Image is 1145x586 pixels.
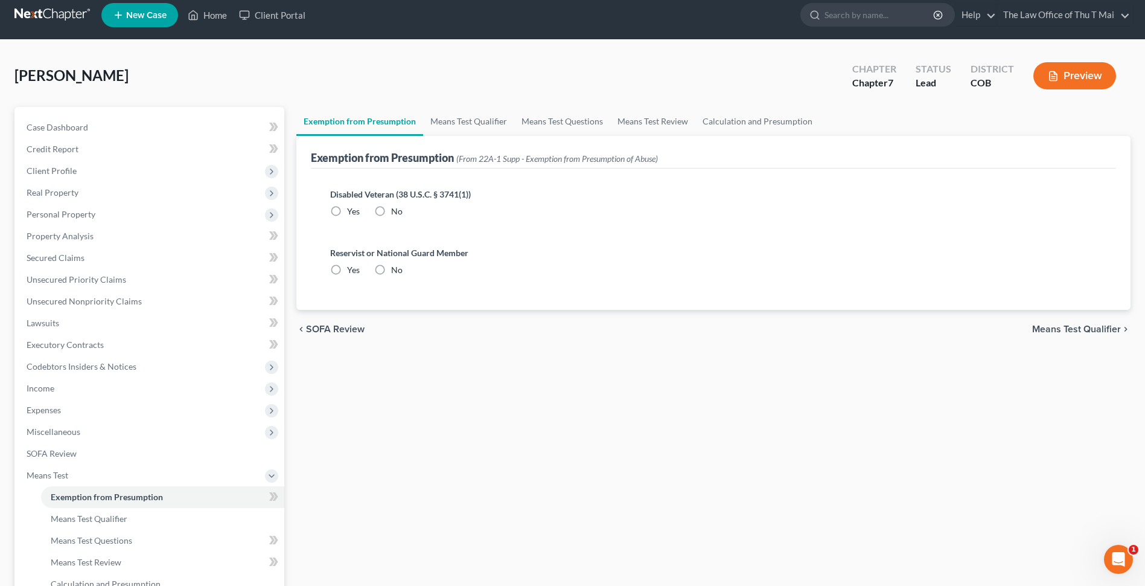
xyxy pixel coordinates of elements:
[27,427,80,437] span: Miscellaneous
[296,324,306,334] i: chevron_left
[955,4,996,26] a: Help
[27,361,136,372] span: Codebtors Insiders & Notices
[27,144,78,154] span: Credit Report
[41,552,284,573] a: Means Test Review
[41,486,284,508] a: Exemption from Presumption
[852,76,896,90] div: Chapter
[971,62,1014,76] div: District
[456,153,658,164] span: (From 22A-1 Supp - Exemption from Presumption of Abuse)
[1104,545,1133,574] iframe: Intercom live chat
[14,66,129,84] span: [PERSON_NAME]
[391,206,403,216] span: No
[17,312,284,334] a: Lawsuits
[27,470,68,480] span: Means Test
[17,443,284,465] a: SOFA Review
[695,107,820,136] a: Calculation and Presumption
[27,383,54,393] span: Income
[824,4,935,26] input: Search by name...
[27,296,142,306] span: Unsecured Nonpriority Claims
[27,448,77,459] span: SOFA Review
[27,209,95,219] span: Personal Property
[311,150,658,165] div: Exemption from Presumption
[51,514,127,524] span: Means Test Qualifier
[347,265,360,275] span: Yes
[27,340,104,350] span: Executory Contracts
[423,107,514,136] a: Means Test Qualifier
[27,122,88,132] span: Case Dashboard
[1129,545,1138,555] span: 1
[41,508,284,530] a: Means Test Qualifier
[347,206,360,216] span: Yes
[27,405,61,415] span: Expenses
[852,62,896,76] div: Chapter
[997,4,1130,26] a: The Law Office of Thu T Mai
[27,318,59,328] span: Lawsuits
[391,265,403,275] span: No
[330,246,1097,259] label: Reservist or National Guard Member
[27,274,126,285] span: Unsecured Priority Claims
[1121,324,1131,334] i: chevron_right
[51,535,132,546] span: Means Test Questions
[27,166,77,176] span: Client Profile
[514,107,610,136] a: Means Test Questions
[330,188,1097,201] label: Disabled Veteran (38 U.S.C. § 3741(1))
[916,62,951,76] div: Status
[306,324,365,334] span: SOFA Review
[17,247,284,269] a: Secured Claims
[126,11,167,20] span: New Case
[17,291,284,312] a: Unsecured Nonpriority Claims
[51,557,121,567] span: Means Test Review
[1032,324,1121,334] span: Means Test Qualifier
[17,269,284,291] a: Unsecured Priority Claims
[17,117,284,138] a: Case Dashboard
[296,107,423,136] a: Exemption from Presumption
[610,107,695,136] a: Means Test Review
[971,76,1014,90] div: COB
[1032,324,1131,334] button: Means Test Qualifier chevron_right
[27,253,85,263] span: Secured Claims
[17,225,284,247] a: Property Analysis
[1033,62,1116,89] button: Preview
[182,4,233,26] a: Home
[296,324,365,334] button: chevron_left SOFA Review
[27,187,78,198] span: Real Property
[17,138,284,160] a: Credit Report
[27,231,94,241] span: Property Analysis
[916,76,951,90] div: Lead
[17,334,284,356] a: Executory Contracts
[51,492,163,502] span: Exemption from Presumption
[41,530,284,552] a: Means Test Questions
[233,4,311,26] a: Client Portal
[888,77,893,88] span: 7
